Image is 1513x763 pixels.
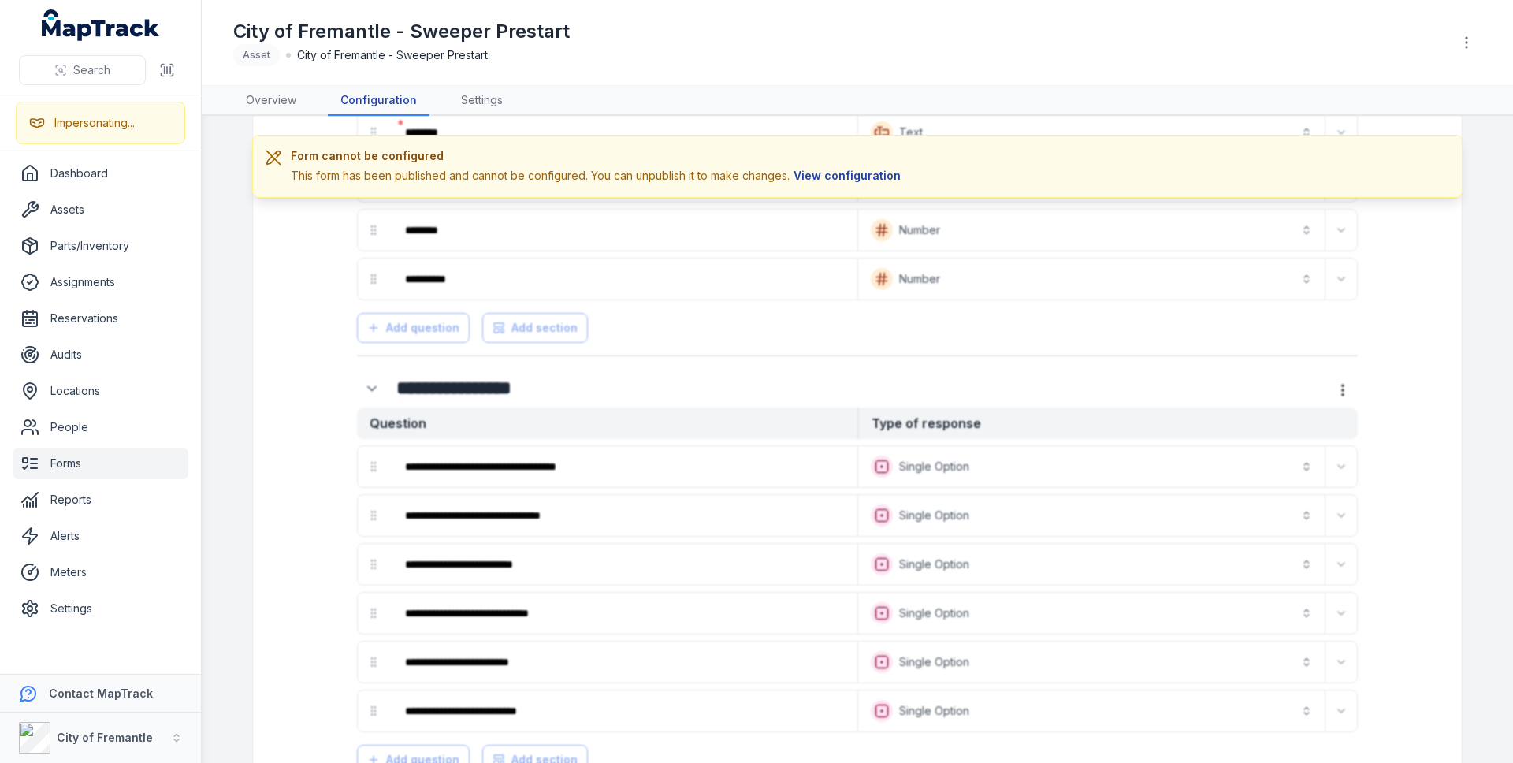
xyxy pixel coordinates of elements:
a: Parts/Inventory [13,230,188,262]
a: Reports [13,484,188,515]
a: Audits [13,339,188,370]
a: MapTrack [42,9,160,41]
div: Impersonating... [54,115,135,131]
a: Alerts [13,520,188,552]
a: Locations [13,375,188,407]
a: Settings [448,86,515,116]
span: Search [73,62,110,78]
a: Assets [13,194,188,225]
a: Configuration [328,86,429,116]
a: Dashboard [13,158,188,189]
span: City of Fremantle - Sweeper Prestart [297,47,488,63]
button: View configuration [790,167,905,184]
a: People [13,411,188,443]
a: Reservations [13,303,188,334]
a: Assignments [13,266,188,298]
a: Forms [13,448,188,479]
h3: Form cannot be configured [291,148,905,164]
h1: City of Fremantle - Sweeper Prestart [233,19,570,44]
div: This form has been published and cannot be configured. You can unpublish it to make changes. [291,167,905,184]
a: Overview [233,86,309,116]
strong: City of Fremantle [57,731,153,744]
a: Settings [13,593,188,624]
strong: Contact MapTrack [49,687,153,700]
a: Meters [13,556,188,588]
button: Search [19,55,146,85]
div: Asset [233,44,280,66]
